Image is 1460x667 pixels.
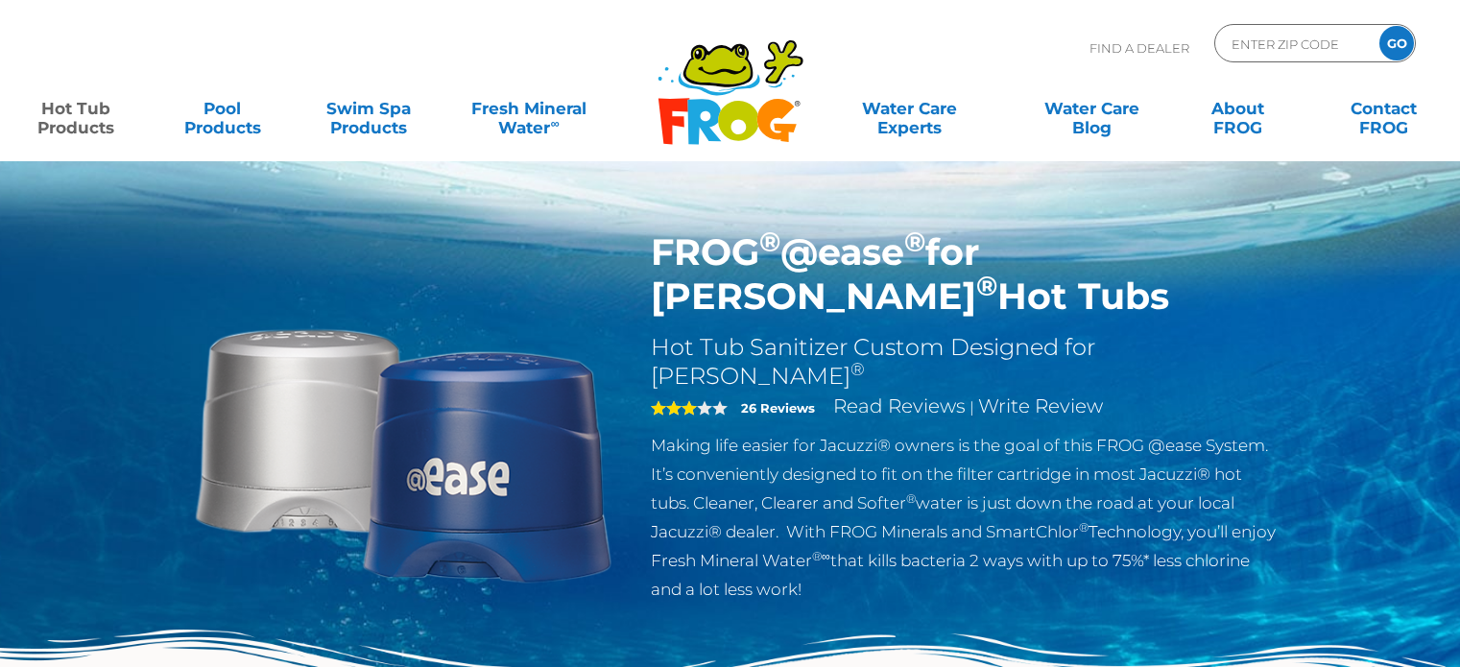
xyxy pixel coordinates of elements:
[550,116,559,131] sup: ∞
[978,394,1103,417] a: Write Review
[1079,520,1089,535] sup: ®
[1379,26,1414,60] input: GO
[1328,89,1441,128] a: ContactFROG
[741,400,815,416] strong: 26 Reviews
[1181,89,1294,128] a: AboutFROG
[1089,24,1189,72] p: Find A Dealer
[1230,30,1359,58] input: Zip Code Form
[976,269,997,302] sup: ®
[651,431,1278,604] p: Making life easier for Jacuzzi® owners is the goal of this FROG @ease System. It’s conveniently d...
[651,333,1278,391] h2: Hot Tub Sanitizer Custom Designed for [PERSON_NAME]
[19,89,132,128] a: Hot TubProducts
[817,89,1002,128] a: Water CareExperts
[1035,89,1148,128] a: Water CareBlog
[969,398,974,417] span: |
[850,359,865,380] sup: ®
[458,89,600,128] a: Fresh MineralWater∞
[833,394,966,417] a: Read Reviews
[906,491,916,506] sup: ®
[812,549,830,563] sup: ®∞
[165,89,278,128] a: PoolProducts
[651,230,1278,319] h1: FROG @ease for [PERSON_NAME] Hot Tubs
[651,400,697,416] span: 3
[312,89,425,128] a: Swim SpaProducts
[759,225,780,258] sup: ®
[904,225,925,258] sup: ®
